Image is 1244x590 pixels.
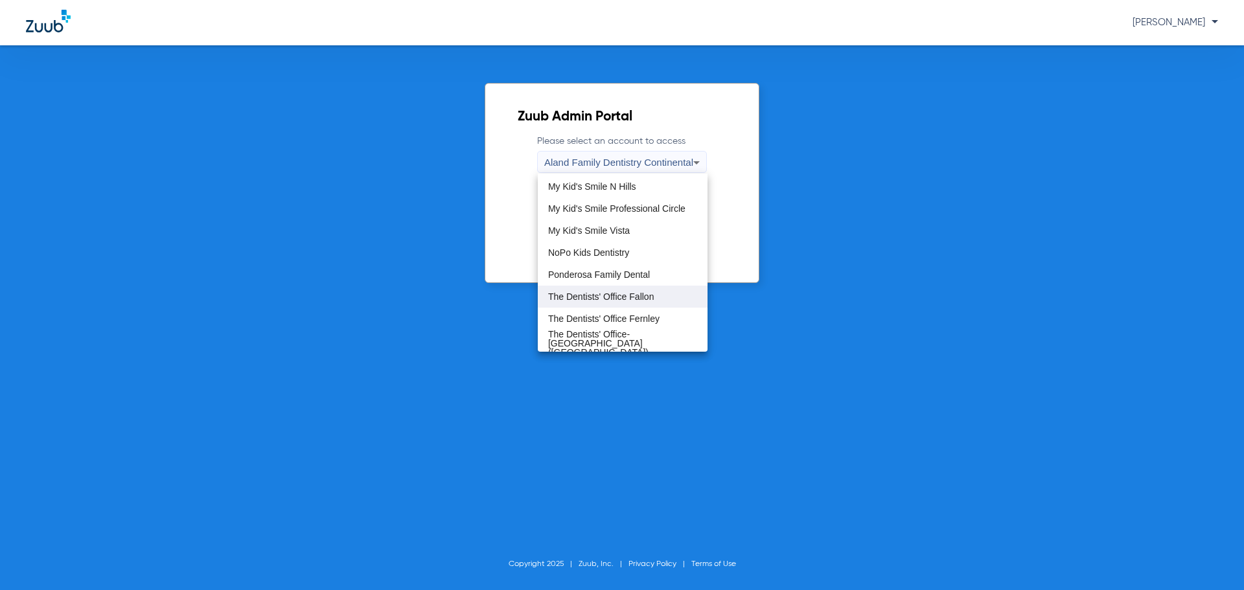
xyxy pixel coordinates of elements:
[548,330,697,357] span: The Dentists' Office-[GEOGRAPHIC_DATA] ([GEOGRAPHIC_DATA])
[548,292,654,301] span: The Dentists' Office Fallon
[548,248,629,257] span: NoPo Kids Dentistry
[548,204,685,213] span: My Kid's Smile Professional Circle
[548,314,660,323] span: The Dentists' Office Fernley
[1179,528,1244,590] iframe: Chat Widget
[548,270,650,279] span: Ponderosa Family Dental
[548,226,630,235] span: My Kid's Smile Vista
[548,182,636,191] span: My Kid's Smile N Hills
